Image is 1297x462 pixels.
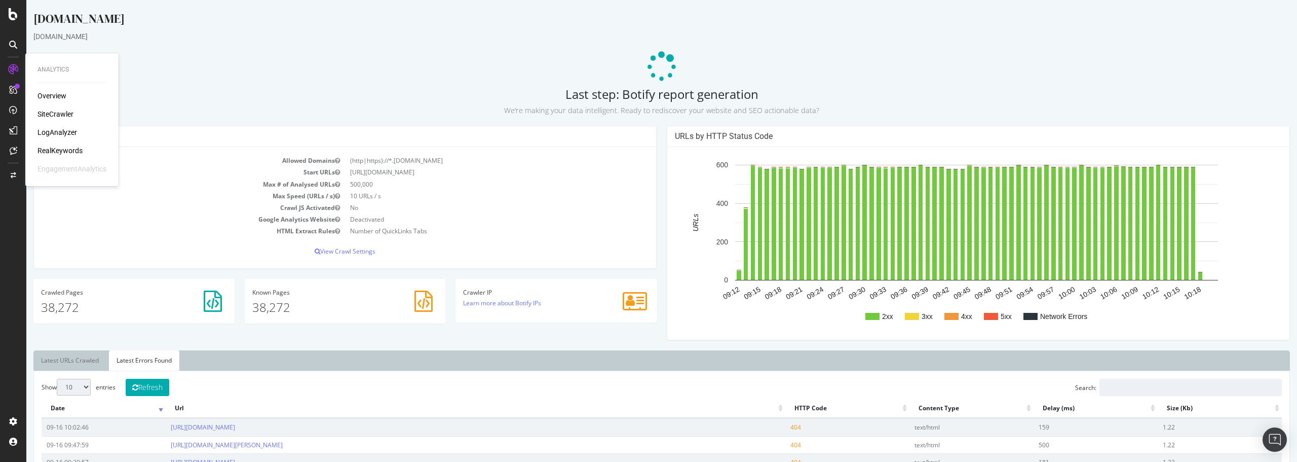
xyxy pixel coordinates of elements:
[1010,285,1029,301] text: 09:57
[988,285,1008,301] text: 09:54
[690,199,702,207] text: 400
[15,202,319,214] td: Crawl JS Activated
[856,312,867,321] text: 2xx
[139,399,758,418] th: Url: activate to sort column ascending
[1115,285,1134,301] text: 10:12
[759,399,883,418] th: HTTP Code: activate to sort column ascending
[15,225,319,237] td: HTML Extract Rules
[1157,285,1176,301] text: 10:18
[1049,379,1255,396] label: Search:
[1031,285,1050,301] text: 10:00
[695,285,715,301] text: 09:12
[37,146,83,156] a: RealKeywords
[1007,418,1131,436] td: 159
[15,131,622,141] h4: Analysis Settings
[37,91,66,101] a: Overview
[947,285,967,301] text: 09:48
[15,418,139,436] td: 09-16 10:02:46
[15,247,622,256] p: View Crawl Settings
[737,285,757,301] text: 09:18
[15,155,319,166] td: Allowed Domains
[665,214,673,232] text: URLs
[883,436,1007,453] td: text/html
[1135,285,1155,301] text: 10:15
[319,214,622,225] td: Deactivated
[800,285,820,301] text: 09:27
[99,379,143,396] button: Refresh
[15,436,139,453] td: 09-16 09:47:59
[895,312,906,321] text: 3xx
[779,285,799,301] text: 09:24
[437,289,623,296] h4: Crawler IP
[15,190,319,202] td: Max Speed (URLs / s)
[1131,436,1255,453] td: 1.22
[1131,399,1255,418] th: Size (Kb): activate to sort column ascending
[1093,285,1113,301] text: 10:09
[1052,285,1072,301] text: 10:03
[883,418,1007,436] td: text/html
[698,276,702,285] text: 0
[15,166,319,178] td: Start URLs
[764,441,775,449] span: 404
[37,65,106,74] div: Analytics
[15,289,201,296] h4: Pages Crawled
[319,225,622,237] td: Number of QuickLinks Tabs
[37,109,73,119] a: SiteCrawler
[437,299,515,307] a: Learn more about Botify IPs
[905,285,925,301] text: 09:42
[883,399,1007,418] th: Content Type: activate to sort column ascending
[30,379,64,396] select: Showentries
[690,161,702,169] text: 600
[1073,379,1255,396] input: Search:
[15,399,139,418] th: Date: activate to sort column ascending
[144,441,256,449] a: [URL][DOMAIN_NAME][PERSON_NAME]
[15,379,89,396] label: Show entries
[83,350,153,371] a: Latest Errors Found
[863,285,883,301] text: 09:36
[319,166,622,178] td: [URL][DOMAIN_NAME]
[1263,428,1287,452] div: Open Intercom Messenger
[37,127,77,137] a: LogAnalyzer
[648,155,1252,332] svg: A chart.
[7,31,1264,42] div: [DOMAIN_NAME]
[1007,436,1131,453] td: 500
[1073,285,1092,301] text: 10:06
[1014,312,1061,321] text: Network Errors
[15,214,319,225] td: Google Analytics Website
[926,285,945,301] text: 09:45
[884,285,904,301] text: 09:39
[37,164,106,174] div: EngagementAnalytics
[319,155,622,166] td: (http|https)://*.[DOMAIN_NAME]
[319,179,622,190] td: 500,000
[1007,399,1131,418] th: Delay (ms): activate to sort column ascending
[764,423,775,432] span: 404
[7,87,1264,116] h2: Last step: Botify report generation
[758,285,778,301] text: 09:21
[7,10,1264,31] div: [DOMAIN_NAME]
[144,423,209,432] a: [URL][DOMAIN_NAME]
[319,190,622,202] td: 10 URLs / s
[974,312,985,321] text: 5xx
[15,179,319,190] td: Max # of Analysed URLs
[7,350,80,371] a: Latest URLs Crawled
[478,105,793,115] small: We’re making your data intelligent. Ready to rediscover your website and SEO actionable data?
[716,285,736,301] text: 09:15
[935,312,946,321] text: 4xx
[1131,418,1255,436] td: 1.22
[319,202,622,214] td: No
[690,238,702,246] text: 200
[968,285,987,301] text: 09:51
[226,299,412,316] p: 38,272
[648,131,1255,141] h4: URLs by HTTP Status Code
[226,289,412,296] h4: Pages Known
[15,299,201,316] p: 38,272
[821,285,841,301] text: 09:30
[842,285,862,301] text: 09:33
